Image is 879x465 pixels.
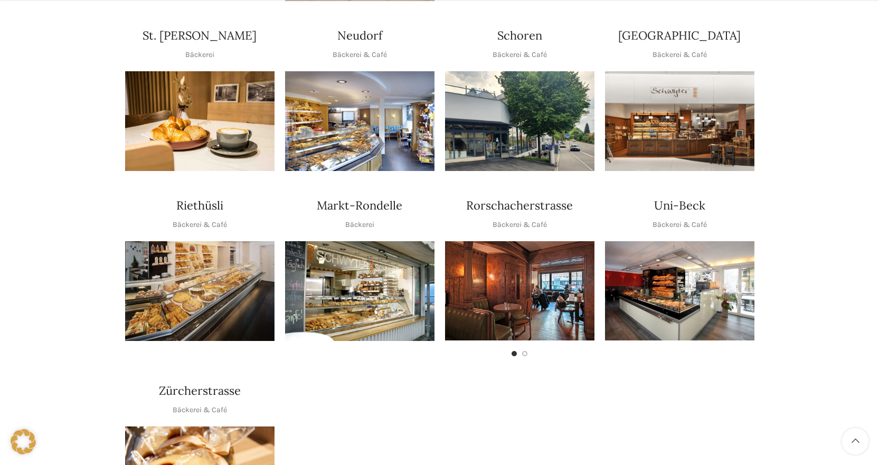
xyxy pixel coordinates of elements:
[173,404,227,416] p: Bäckerei & Café
[654,197,705,214] h4: Uni-Beck
[466,197,573,214] h4: Rorschacherstrasse
[493,49,547,61] p: Bäckerei & Café
[497,27,542,44] h4: Schoren
[159,383,241,399] h4: Zürcherstrasse
[445,241,594,340] div: 1 / 2
[345,219,374,231] p: Bäckerei
[285,71,434,171] div: 1 / 1
[842,428,868,454] a: Scroll to top button
[605,241,754,340] div: 1 / 1
[522,351,527,356] li: Go to slide 2
[176,197,223,214] h4: Riethüsli
[143,27,257,44] h4: St. [PERSON_NAME]
[333,49,387,61] p: Bäckerei & Café
[125,241,275,341] img: Riethüsli-2
[512,351,517,356] li: Go to slide 1
[653,219,707,231] p: Bäckerei & Café
[317,197,402,214] h4: Markt-Rondelle
[605,241,754,340] img: rechts_09-1
[125,71,275,171] div: 1 / 1
[653,49,707,61] p: Bäckerei & Café
[445,241,594,340] img: Rorschacherstrasse
[605,71,754,171] img: Schwyter-1800x900
[493,219,547,231] p: Bäckerei & Café
[337,27,382,44] h4: Neudorf
[618,27,741,44] h4: [GEOGRAPHIC_DATA]
[125,241,275,341] div: 1 / 1
[185,49,214,61] p: Bäckerei
[605,71,754,171] div: 1 / 1
[445,71,594,171] img: 0842cc03-b884-43c1-a0c9-0889ef9087d6 copy
[285,241,434,341] img: Rondelle_1
[125,71,275,171] img: schwyter-23
[445,71,594,171] div: 1 / 1
[285,241,434,341] div: 1 / 1
[285,71,434,171] img: Neudorf_1
[173,219,227,231] p: Bäckerei & Café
